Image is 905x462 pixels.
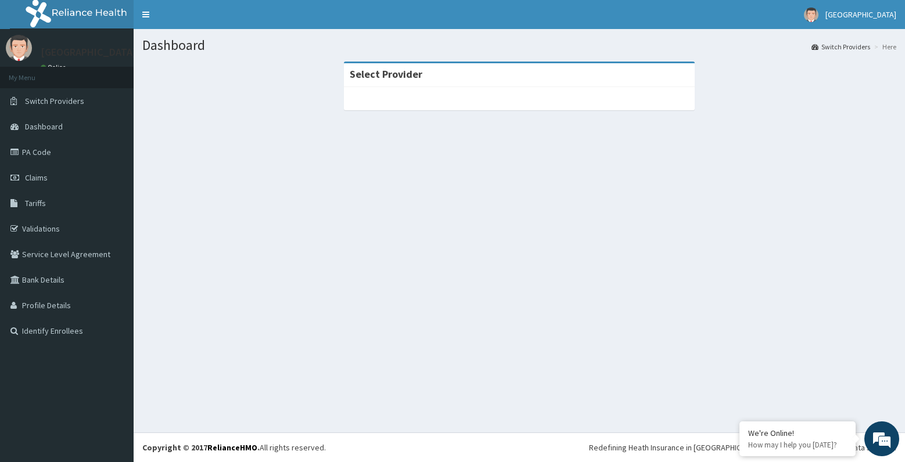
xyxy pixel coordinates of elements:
[6,35,32,61] img: User Image
[804,8,818,22] img: User Image
[589,442,896,453] div: Redefining Heath Insurance in [GEOGRAPHIC_DATA] using Telemedicine and Data Science!
[134,432,905,462] footer: All rights reserved.
[825,9,896,20] span: [GEOGRAPHIC_DATA]
[811,42,870,52] a: Switch Providers
[871,42,896,52] li: Here
[25,121,63,132] span: Dashboard
[748,440,847,450] p: How may I help you today?
[25,96,84,106] span: Switch Providers
[207,442,257,453] a: RelianceHMO
[142,38,896,53] h1: Dashboard
[41,47,137,57] p: [GEOGRAPHIC_DATA]
[41,63,69,71] a: Online
[142,442,260,453] strong: Copyright © 2017 .
[25,198,46,208] span: Tariffs
[748,428,847,438] div: We're Online!
[350,67,422,81] strong: Select Provider
[25,172,48,183] span: Claims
